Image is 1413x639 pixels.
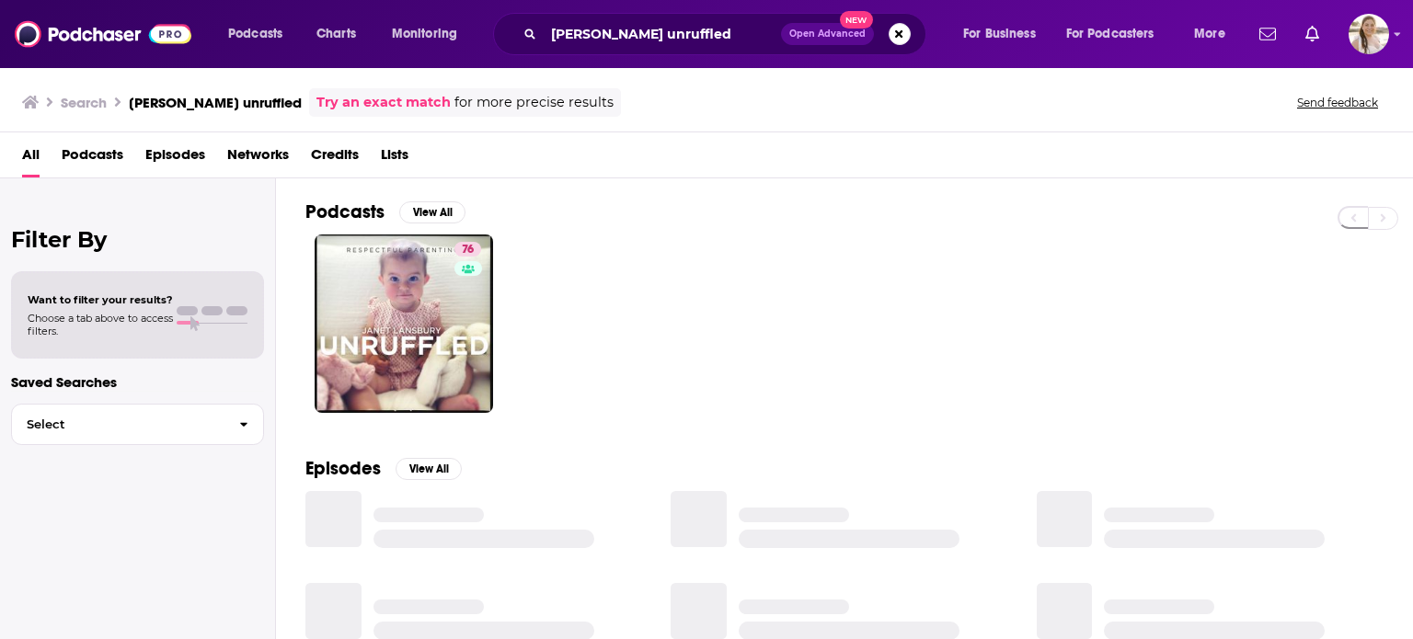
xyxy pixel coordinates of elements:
button: open menu [215,19,306,49]
span: More [1194,21,1225,47]
a: All [22,140,40,177]
button: open menu [1181,19,1248,49]
a: Podcasts [62,140,123,177]
span: Open Advanced [789,29,866,39]
button: View All [399,201,465,223]
span: New [840,11,873,29]
a: Try an exact match [316,92,451,113]
a: Networks [227,140,289,177]
button: Select [11,404,264,445]
span: For Podcasters [1066,21,1155,47]
span: Select [12,418,224,430]
span: Charts [316,21,356,47]
button: open menu [379,19,481,49]
a: 76 [315,234,493,413]
a: Show notifications dropdown [1298,18,1327,50]
img: Podchaser - Follow, Share and Rate Podcasts [15,17,191,51]
a: Episodes [145,140,205,177]
a: Credits [311,140,359,177]
button: open menu [1054,19,1181,49]
h2: Episodes [305,457,381,480]
input: Search podcasts, credits, & more... [544,19,781,49]
h3: [PERSON_NAME] unruffled [129,94,302,111]
a: Charts [304,19,367,49]
div: Search podcasts, credits, & more... [511,13,944,55]
span: 76 [462,241,474,259]
span: For Business [963,21,1036,47]
button: open menu [950,19,1059,49]
span: Monitoring [392,21,457,47]
a: EpisodesView All [305,457,462,480]
a: Show notifications dropdown [1252,18,1283,50]
button: Show profile menu [1349,14,1389,54]
a: 76 [454,242,481,257]
p: Saved Searches [11,373,264,391]
h2: Filter By [11,226,264,253]
img: User Profile [1349,14,1389,54]
span: for more precise results [454,92,614,113]
span: Choose a tab above to access filters. [28,312,173,337]
button: Send feedback [1292,95,1384,110]
button: View All [396,458,462,480]
span: Want to filter your results? [28,293,173,306]
h3: Search [61,94,107,111]
h2: Podcasts [305,200,385,223]
a: Lists [381,140,408,177]
a: PodcastsView All [305,200,465,223]
button: Open AdvancedNew [781,23,874,45]
span: Podcasts [228,21,282,47]
span: Logged in as acquavie [1349,14,1389,54]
